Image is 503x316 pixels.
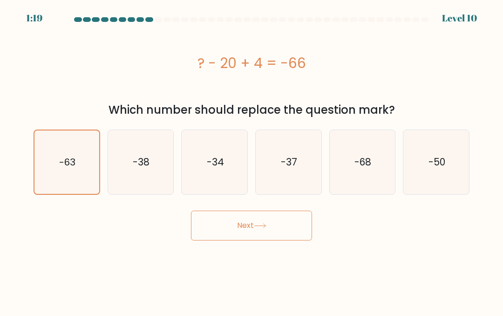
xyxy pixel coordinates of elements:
[442,11,477,25] div: Level 10
[207,155,224,169] text: -34
[191,211,312,240] button: Next
[26,11,42,25] div: 1:19
[34,53,469,74] div: ? - 20 + 4 = -66
[428,155,445,169] text: -50
[59,156,75,169] text: -63
[133,155,150,169] text: -38
[39,102,464,118] div: Which number should replace the question mark?
[354,155,371,169] text: -68
[281,155,297,169] text: -37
